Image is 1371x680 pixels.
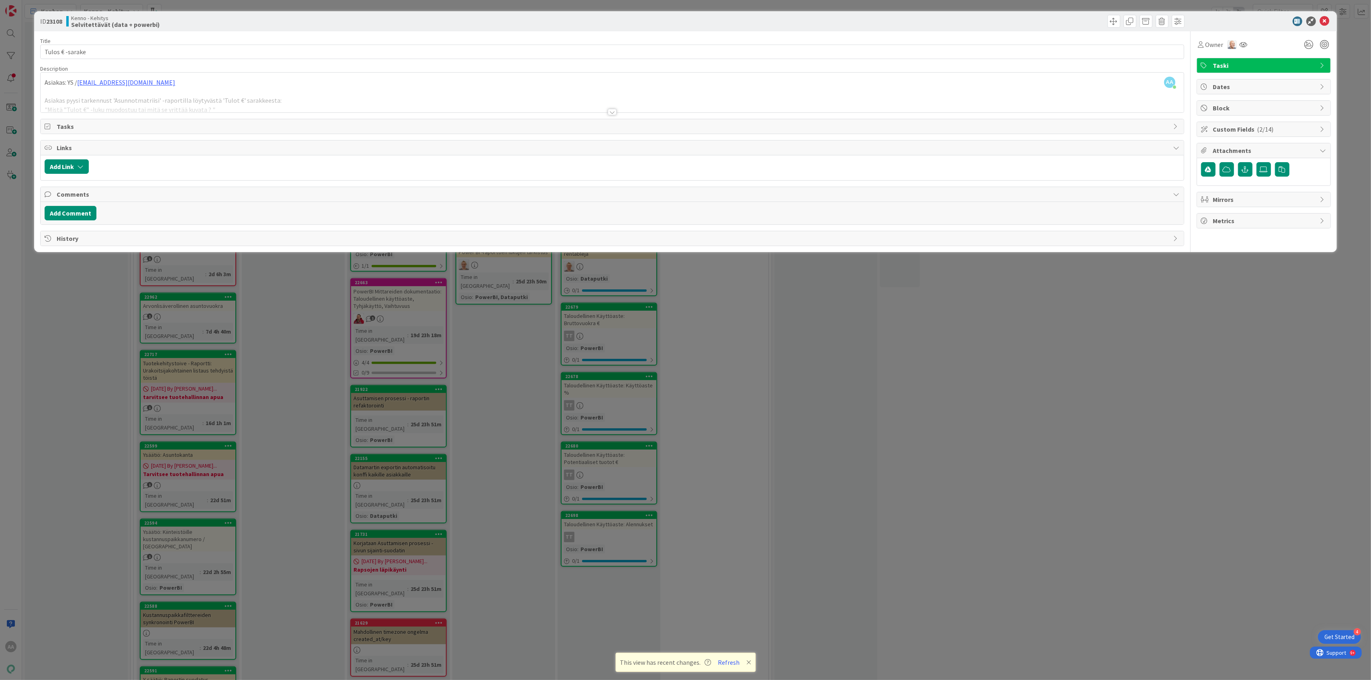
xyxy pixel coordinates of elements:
[40,16,62,26] span: ID
[1213,146,1316,155] span: Attachments
[1213,124,1316,134] span: Custom Fields
[46,17,62,25] b: 23108
[1354,628,1361,635] div: 4
[57,143,1169,153] span: Links
[715,657,742,668] button: Refresh
[1213,103,1316,113] span: Block
[45,159,89,174] button: Add Link
[1205,40,1224,49] span: Owner
[1213,216,1316,226] span: Metrics
[1213,61,1316,70] span: Taski
[40,37,51,45] label: Title
[40,65,68,72] span: Description
[57,189,1169,199] span: Comments
[71,21,160,28] b: Selvitettävät (data + powerbi)
[17,1,37,11] span: Support
[1213,82,1316,92] span: Dates
[1228,40,1236,49] img: NG
[1324,633,1355,641] div: Get Started
[77,78,175,86] a: [EMAIL_ADDRESS][DOMAIN_NAME]
[45,206,96,220] button: Add Comment
[41,3,45,10] div: 9+
[45,78,1179,87] p: Asiakas: YS /
[1164,77,1175,88] span: AA
[620,658,711,667] span: This view has recent changes.
[57,234,1169,243] span: History
[1257,125,1274,133] span: ( 2/14 )
[1213,195,1316,204] span: Mirrors
[1318,630,1361,644] div: Open Get Started checklist, remaining modules: 4
[57,122,1169,131] span: Tasks
[71,15,160,21] span: Kenno - Kehitys
[40,45,1184,59] input: type card name here...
